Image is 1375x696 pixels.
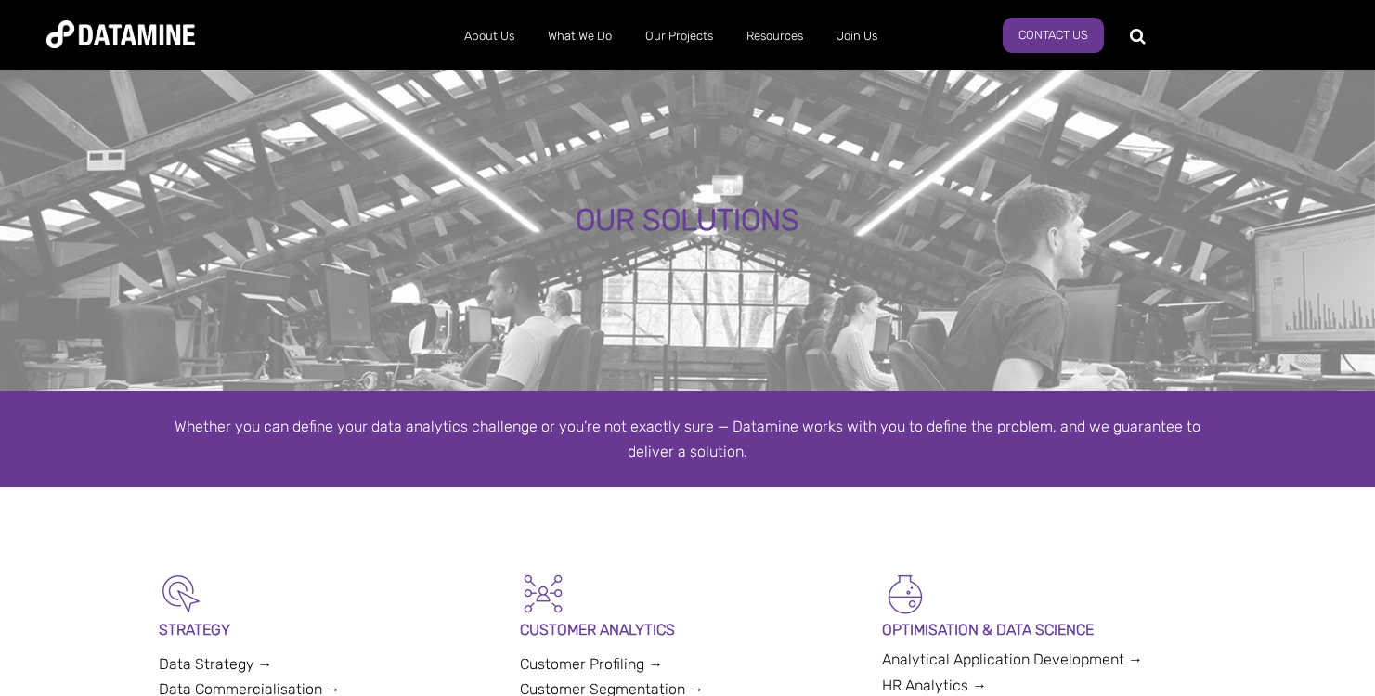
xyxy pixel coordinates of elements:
img: Datamine [46,20,195,48]
a: HR Analytics → [882,677,987,694]
a: About Us [448,12,531,60]
p: CUSTOMER ANALYTICS [520,617,855,642]
a: Customer Profiling → [520,655,663,673]
p: STRATEGY [159,617,494,642]
a: Analytical Application Development → [882,651,1143,668]
a: Resources [730,12,820,60]
img: Optimisation & Data Science [882,571,928,617]
a: Data Strategy → [159,655,273,673]
a: Our Projects [629,12,730,60]
div: OUR SOLUTIONS [162,204,1214,238]
a: Join Us [820,12,894,60]
a: What We Do [531,12,629,60]
img: Strategy-1 [159,571,205,617]
a: Contact Us [1003,18,1104,53]
div: Whether you can define your data analytics challenge or you’re not exactly sure — Datamine works ... [159,414,1217,464]
img: Customer Analytics [520,571,566,617]
p: OPTIMISATION & DATA SCIENCE [882,617,1217,642]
